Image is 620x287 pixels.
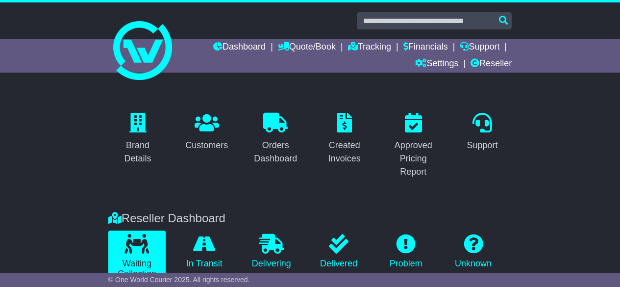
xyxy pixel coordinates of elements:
[175,231,233,273] a: In Transit
[415,56,458,73] a: Settings
[252,139,299,165] div: Orders Dashboard
[108,276,250,284] span: © One World Courier 2025. All rights reserved.
[315,109,374,169] a: Created Invoices
[108,231,166,283] a: Waiting Collection
[115,139,161,165] div: Brand Details
[384,109,443,182] a: Approved Pricing Report
[322,139,368,165] div: Created Invoices
[108,109,168,169] a: Brand Details
[179,109,234,156] a: Customers
[348,39,391,56] a: Tracking
[467,139,497,152] div: Support
[445,231,502,273] a: Unknown
[390,139,437,179] div: Approved Pricing Report
[310,231,367,273] a: Delivered
[471,56,512,73] a: Reseller
[103,211,517,226] div: Reseller Dashboard
[460,109,504,156] a: Support
[278,39,336,56] a: Quote/Book
[403,39,448,56] a: Financials
[377,231,435,273] a: Problem
[460,39,499,56] a: Support
[243,231,300,273] a: Delivering
[246,109,305,169] a: Orders Dashboard
[213,39,266,56] a: Dashboard
[185,139,228,152] div: Customers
